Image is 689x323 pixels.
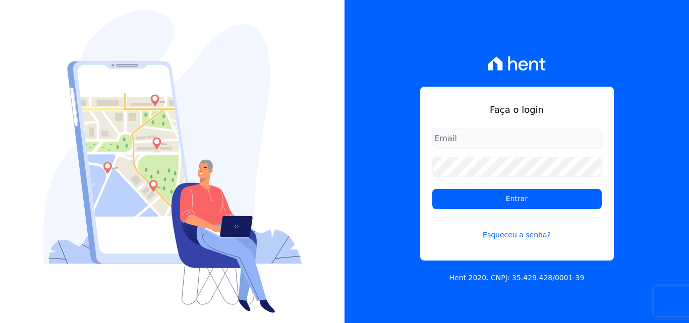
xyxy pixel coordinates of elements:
a: Esqueceu a senha? [432,217,602,240]
h1: Faça o login [432,103,602,116]
input: Entrar [432,189,602,209]
img: Login [43,10,302,313]
input: Email [432,128,602,149]
p: Hent 2020. CNPJ: 35.429.428/0001-39 [449,273,585,283]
